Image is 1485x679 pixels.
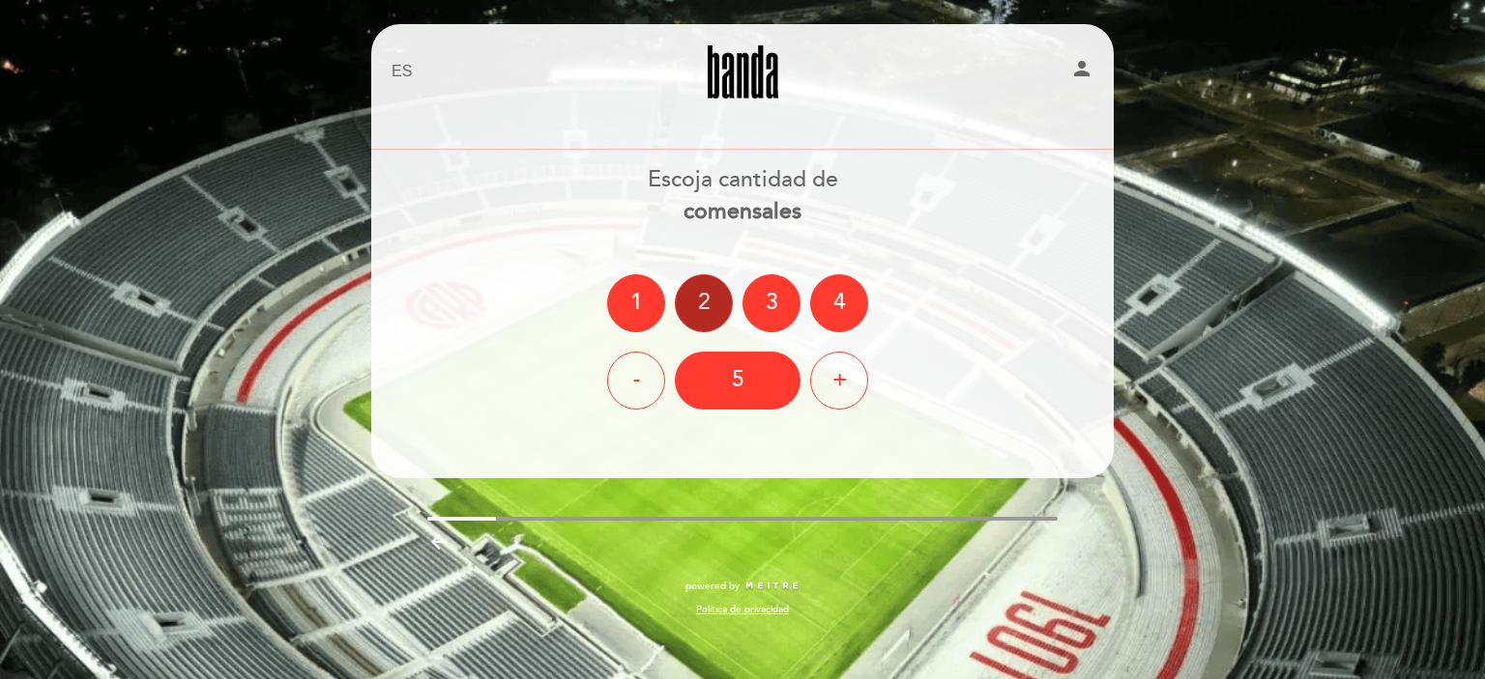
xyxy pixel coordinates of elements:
button: person [1070,57,1093,87]
div: 4 [810,274,868,332]
i: person [1070,57,1093,80]
div: + [810,352,868,410]
div: 3 [742,274,801,332]
a: powered by [685,580,800,593]
a: Política de privacidad [696,603,789,616]
div: 2 [675,274,733,332]
div: 1 [607,274,665,332]
div: Escoja cantidad de [370,164,1115,228]
img: MEITRE [744,581,800,591]
div: - [607,352,665,410]
span: powered by [685,580,740,593]
i: arrow_backward [427,530,451,553]
div: 5 [675,352,801,410]
b: comensales [684,198,801,225]
a: Banda [622,45,863,99]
